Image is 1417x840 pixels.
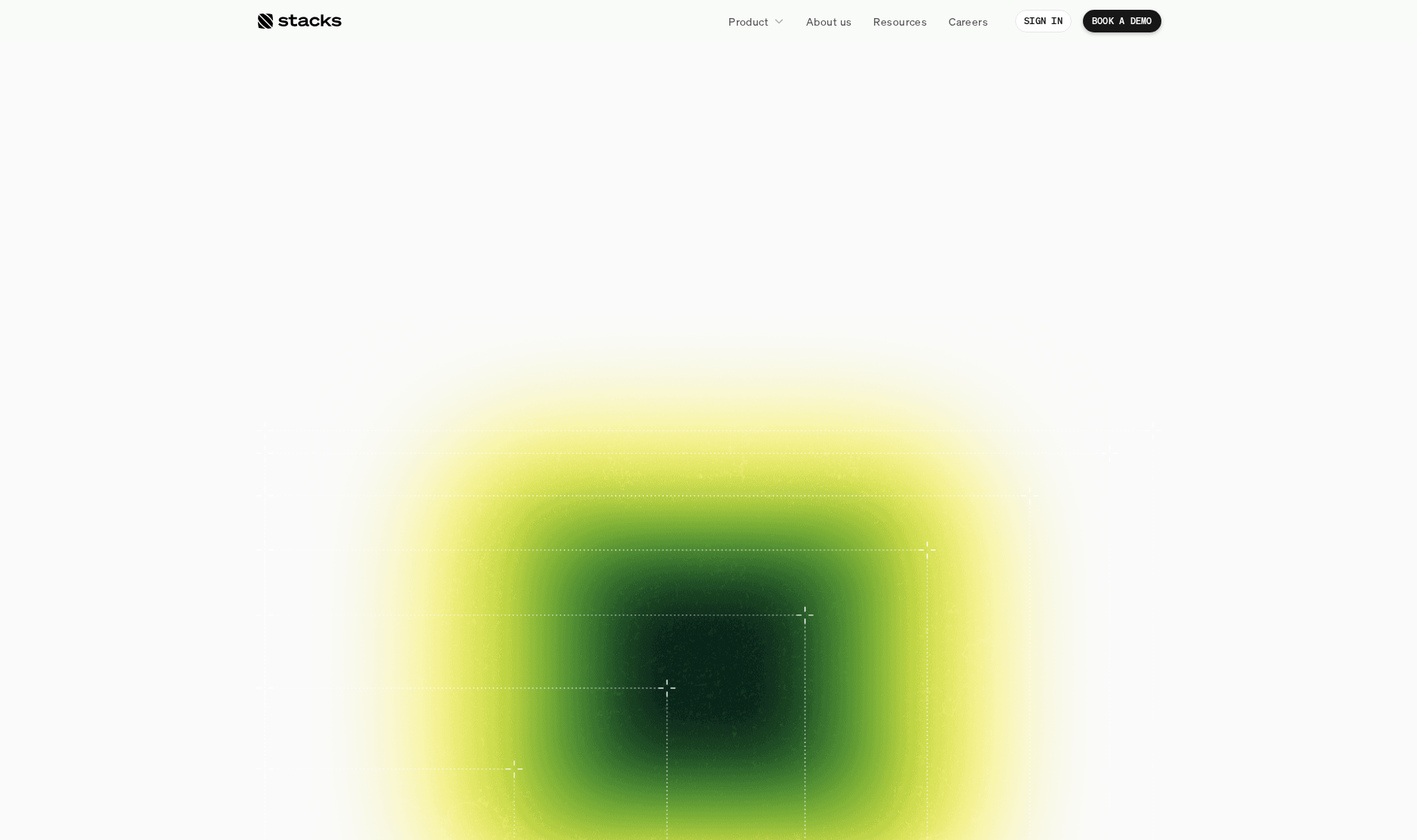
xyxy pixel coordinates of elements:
[1024,16,1063,26] p: SIGN IN
[557,94,814,161] span: financial
[1015,10,1072,32] a: SIGN IN
[333,443,372,452] h2: Case study
[437,443,476,452] h2: Case study
[508,390,604,458] a: Case study
[697,319,864,356] a: EXPLORE PRODUCT
[749,443,788,452] h2: Case study
[949,14,988,29] p: Careers
[541,443,580,452] h2: Case study
[864,8,936,35] a: Resources
[820,390,916,458] a: Case study
[723,326,839,348] p: EXPLORE PRODUCT
[853,443,892,452] h2: Case study
[806,14,851,29] p: About us
[1083,10,1161,32] a: BOOK A DEMO
[523,162,894,229] span: Reimagined.
[403,390,500,458] a: Case study
[579,326,664,348] p: BOOK A DEMO
[299,390,396,458] a: Case study
[1092,16,1152,26] p: BOOK A DEMO
[716,390,812,458] a: Case study
[728,14,768,29] p: Product
[797,8,860,35] a: About us
[427,94,545,161] span: The
[940,8,997,35] a: Careers
[553,319,689,356] a: BOOK A DEMO
[523,247,894,293] p: Close your books faster, smarter, and risk-free with Stacks, the AI tool for accounting teams.
[873,14,927,29] p: Resources
[827,95,990,162] span: close.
